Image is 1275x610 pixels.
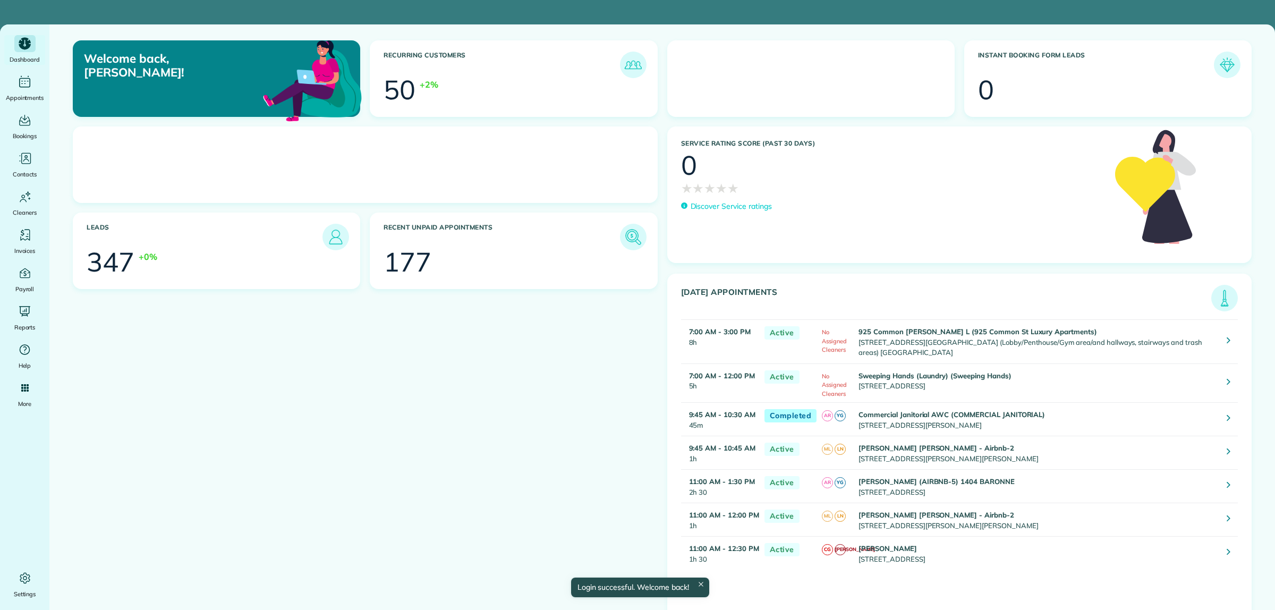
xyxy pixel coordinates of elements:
[681,503,759,537] td: 1h
[764,543,800,556] span: Active
[856,436,1219,470] td: [STREET_ADDRESS][PERSON_NAME][PERSON_NAME]
[14,245,36,256] span: Invoices
[856,470,1219,503] td: [STREET_ADDRESS]
[4,341,45,371] a: Help
[325,226,346,248] img: icon_leads-1bed01f49abd5b7fead27621c3d59655bb73ed531f8eeb49469d10e621d6b896.png
[764,443,800,456] span: Active
[681,403,759,436] td: 45m
[384,52,619,78] h3: Recurring Customers
[856,503,1219,537] td: [STREET_ADDRESS][PERSON_NAME][PERSON_NAME]
[689,544,759,553] strong: 11:00 AM - 12:30 PM
[87,249,134,275] div: 347
[681,436,759,470] td: 1h
[858,544,917,553] strong: [PERSON_NAME]
[822,372,847,397] span: No Assigned Cleaners
[835,410,846,421] span: YG
[4,226,45,256] a: Invoices
[384,249,431,275] div: 177
[1214,287,1235,309] img: icon_todays_appointments-901f7ab196bb0bea1936b74009e4eb5ffbc2d2711fa7634e0d609ed5ef32b18b.png
[858,444,1014,452] strong: [PERSON_NAME] [PERSON_NAME] - Airbnb-2
[4,112,45,141] a: Bookings
[704,179,716,198] span: ★
[858,511,1014,519] strong: [PERSON_NAME] [PERSON_NAME] - Airbnb-2
[14,589,36,599] span: Settings
[858,477,1015,486] strong: [PERSON_NAME] (AIRBNB-5) 1404 BARONNE
[858,327,1097,336] strong: 925 Common [PERSON_NAME] L (925 Common St Luxury Apartments)
[822,544,833,555] span: CG
[764,370,800,384] span: Active
[84,52,269,80] p: Welcome back, [PERSON_NAME]!
[835,477,846,488] span: YG
[822,444,833,455] span: ML
[835,544,846,555] span: [PERSON_NAME]
[764,409,817,422] span: Completed
[13,169,37,180] span: Contacts
[681,470,759,503] td: 2h 30
[420,78,438,91] div: +2%
[858,371,1011,380] strong: Sweeping Hands (Laundry) (Sweeping Hands)
[10,54,40,65] span: Dashboard
[856,537,1219,570] td: [STREET_ADDRESS]
[4,150,45,180] a: Contacts
[87,224,322,250] h3: Leads
[856,403,1219,436] td: [STREET_ADDRESS][PERSON_NAME]
[4,570,45,599] a: Settings
[716,179,727,198] span: ★
[727,179,739,198] span: ★
[681,152,697,179] div: 0
[689,327,751,336] strong: 7:00 AM - 3:00 PM
[139,250,157,263] div: +0%
[6,92,44,103] span: Appointments
[978,77,994,103] div: 0
[689,511,759,519] strong: 11:00 AM - 12:00 PM
[4,303,45,333] a: Reports
[681,320,759,364] td: 8h
[623,226,644,248] img: icon_unpaid_appointments-47b8ce3997adf2238b356f14209ab4cced10bd1f174958f3ca8f1d0dd7fffeee.png
[14,322,36,333] span: Reports
[835,511,846,522] span: LN
[681,179,693,198] span: ★
[691,201,772,212] p: Discover Service ratings
[764,476,800,489] span: Active
[18,399,31,409] span: More
[261,28,364,131] img: dashboard_welcome-42a62b7d889689a78055ac9021e634bf52bae3f8056760290aed330b23ab8690.png
[858,410,1045,419] strong: Commercial Janitorial AWC (COMMERCIAL JANITORIAL)
[856,363,1219,403] td: [STREET_ADDRESS]
[4,265,45,294] a: Payroll
[19,360,31,371] span: Help
[384,224,619,250] h3: Recent unpaid appointments
[764,510,800,523] span: Active
[689,444,755,452] strong: 9:45 AM - 10:45 AM
[681,201,772,212] a: Discover Service ratings
[13,207,37,218] span: Cleaners
[623,54,644,75] img: icon_recurring_customers-cf858462ba22bcd05b5a5880d41d6543d210077de5bb9ebc9590e49fd87d84ed.png
[571,578,709,597] div: Login successful. Welcome back!
[764,326,800,340] span: Active
[822,328,847,353] span: No Assigned Cleaners
[692,179,704,198] span: ★
[689,410,755,419] strong: 9:45 AM - 10:30 AM
[978,52,1214,78] h3: Instant Booking Form Leads
[689,477,755,486] strong: 11:00 AM - 1:30 PM
[4,73,45,103] a: Appointments
[1217,54,1238,75] img: icon_form_leads-04211a6a04a5b2264e4ee56bc0799ec3eb69b7e499cbb523a139df1d13a81ae0.png
[856,320,1219,364] td: [STREET_ADDRESS][GEOGRAPHIC_DATA] (Lobby/Penthouse/Gym area/and hallways, stairways and trash are...
[384,77,415,103] div: 50
[681,363,759,403] td: 5h
[4,188,45,218] a: Cleaners
[681,537,759,570] td: 1h 30
[4,35,45,65] a: Dashboard
[822,410,833,421] span: AR
[822,511,833,522] span: ML
[681,140,1105,147] h3: Service Rating score (past 30 days)
[681,287,1212,311] h3: [DATE] Appointments
[822,477,833,488] span: AR
[15,284,35,294] span: Payroll
[689,371,755,380] strong: 7:00 AM - 12:00 PM
[835,444,846,455] span: LN
[13,131,37,141] span: Bookings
